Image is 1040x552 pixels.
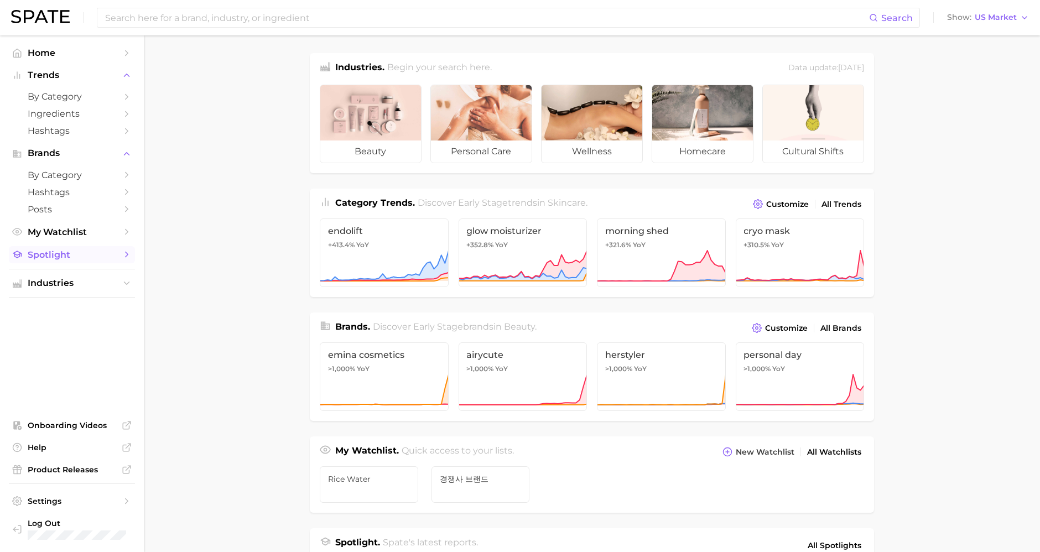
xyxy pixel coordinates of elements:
[9,515,135,543] a: Log out. Currently logged in with e-mail ykkim110@cosrx.co.kr.
[736,218,865,287] a: cryo mask+310.5% YoY
[750,196,812,212] button: Customize
[541,85,643,163] a: wellness
[9,105,135,122] a: Ingredients
[328,364,355,373] span: >1,000%
[28,91,116,102] span: by Category
[320,466,418,503] a: rice water
[28,518,126,528] span: Log Out
[402,444,514,460] h2: Quick access to your lists.
[335,321,370,332] span: Brands .
[542,140,642,163] span: wellness
[388,61,492,76] h2: Begin your search here.
[820,324,861,333] span: All Brands
[335,197,415,208] span: Category Trends .
[459,218,587,287] a: glow moisturizer+352.8% YoY
[720,444,797,460] button: New Watchlist
[548,197,586,208] span: skincare
[467,350,579,360] span: airycute
[28,187,116,197] span: Hashtags
[605,241,631,249] span: +321.6%
[818,321,864,336] a: All Brands
[9,44,135,61] a: Home
[766,200,809,209] span: Customize
[320,140,421,163] span: beauty
[634,364,647,373] span: YoY
[28,204,116,215] span: Posts
[9,166,135,184] a: by Category
[881,13,913,23] span: Search
[496,241,508,249] span: YoY
[9,417,135,434] a: Onboarding Videos
[28,48,116,58] span: Home
[9,201,135,218] a: Posts
[804,445,864,460] a: All Watchlists
[821,200,861,209] span: All Trends
[9,145,135,162] button: Brands
[328,350,440,360] span: emina cosmetics
[773,364,786,373] span: YoY
[496,364,508,373] span: YoY
[373,321,537,332] span: Discover Early Stage brands in .
[467,226,579,236] span: glow moisturizer
[744,241,770,249] span: +310.5%
[947,14,971,20] span: Show
[28,420,116,430] span: Onboarding Videos
[597,342,726,411] a: herstyler>1,000% YoY
[328,475,410,483] span: rice water
[431,466,530,503] a: 경쟁사 브랜드
[335,444,399,460] h1: My Watchlist.
[28,70,116,80] span: Trends
[9,439,135,456] a: Help
[28,442,116,452] span: Help
[788,61,864,76] div: Data update: [DATE]
[744,226,856,236] span: cryo mask
[459,342,587,411] a: airycute>1,000% YoY
[807,447,861,457] span: All Watchlists
[605,350,717,360] span: herstyler
[28,278,116,288] span: Industries
[28,108,116,119] span: Ingredients
[762,85,864,163] a: cultural shifts
[597,218,726,287] a: morning shed+321.6% YoY
[28,249,116,260] span: Spotlight
[9,88,135,105] a: by Category
[736,342,865,411] a: personal day>1,000% YoY
[9,275,135,291] button: Industries
[744,350,856,360] span: personal day
[418,197,588,208] span: Discover Early Stage trends in .
[320,85,422,163] a: beauty
[328,226,440,236] span: endolift
[9,246,135,263] a: Spotlight
[819,197,864,212] a: All Trends
[9,67,135,84] button: Trends
[11,10,70,23] img: SPATE
[320,218,449,287] a: endolift+413.4% YoY
[505,321,535,332] span: beauty
[9,461,135,478] a: Product Releases
[605,226,717,236] span: morning shed
[28,465,116,475] span: Product Releases
[9,184,135,201] a: Hashtags
[28,227,116,237] span: My Watchlist
[772,241,784,249] span: YoY
[335,61,384,76] h1: Industries.
[765,324,808,333] span: Customize
[808,539,861,552] span: All Spotlights
[744,364,771,373] span: >1,000%
[736,447,794,457] span: New Watchlist
[28,126,116,136] span: Hashtags
[440,475,522,483] span: 경쟁사 브랜드
[467,241,494,249] span: +352.8%
[652,85,753,163] a: homecare
[944,11,1032,25] button: ShowUS Market
[431,140,532,163] span: personal care
[28,148,116,158] span: Brands
[104,8,869,27] input: Search here for a brand, industry, or ingredient
[633,241,646,249] span: YoY
[749,320,810,336] button: Customize
[430,85,532,163] a: personal care
[28,170,116,180] span: by Category
[357,364,370,373] span: YoY
[356,241,369,249] span: YoY
[652,140,753,163] span: homecare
